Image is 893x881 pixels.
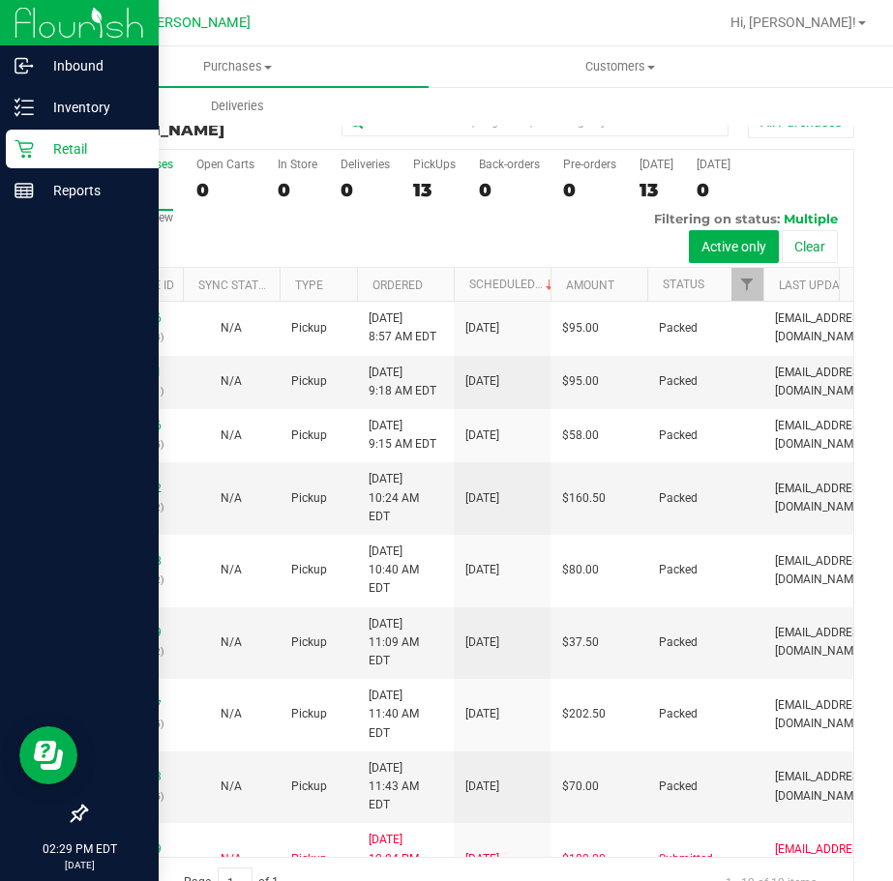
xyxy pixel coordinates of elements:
[479,158,540,171] div: Back-orders
[659,705,698,723] span: Packed
[221,321,242,335] span: Not Applicable
[430,58,810,75] span: Customers
[659,372,698,391] span: Packed
[413,158,456,171] div: PickUps
[782,230,838,263] button: Clear
[562,426,599,445] span: $58.00
[221,852,242,866] span: Not Applicable
[562,705,606,723] span: $202.50
[779,279,877,292] a: Last Updated By
[295,279,323,292] a: Type
[291,372,327,391] span: Pickup
[221,489,242,508] button: N/A
[562,850,606,868] span: $180.00
[562,561,599,579] span: $80.00
[15,181,34,200] inline-svg: Reports
[566,279,614,292] a: Amount
[144,15,251,31] span: [PERSON_NAME]
[291,633,327,652] span: Pickup
[291,778,327,796] span: Pickup
[221,374,242,388] span: Not Applicable
[196,179,254,201] div: 0
[221,561,242,579] button: N/A
[34,54,150,77] p: Inbound
[654,211,780,226] span: Filtering on status:
[221,705,242,723] button: N/A
[369,309,436,346] span: [DATE] 8:57 AM EDT
[9,840,150,858] p: 02:29 PM EDT
[369,543,442,599] span: [DATE] 10:40 AM EDT
[34,96,150,119] p: Inventory
[196,158,254,171] div: Open Carts
[369,615,442,671] span: [DATE] 11:09 AM EDT
[221,319,242,338] button: N/A
[221,563,242,576] span: Not Applicable
[291,426,327,445] span: Pickup
[221,633,242,652] button: N/A
[562,319,599,338] span: $95.00
[221,428,242,442] span: Not Applicable
[465,489,499,508] span: [DATE]
[465,633,499,652] span: [DATE]
[659,319,698,338] span: Packed
[730,15,856,30] span: Hi, [PERSON_NAME]!
[659,489,698,508] span: Packed
[34,137,150,161] p: Retail
[465,561,499,579] span: [DATE]
[15,98,34,117] inline-svg: Inventory
[469,278,557,291] a: Scheduled
[465,426,499,445] span: [DATE]
[479,179,540,201] div: 0
[9,858,150,872] p: [DATE]
[221,426,242,445] button: N/A
[221,778,242,796] button: N/A
[465,705,499,723] span: [DATE]
[291,489,327,508] span: Pickup
[659,850,713,868] span: Submitted
[563,179,616,201] div: 0
[562,633,599,652] span: $37.50
[659,778,698,796] span: Packed
[563,158,616,171] div: Pre-orders
[562,778,599,796] span: $70.00
[221,372,242,391] button: N/A
[341,179,390,201] div: 0
[221,635,242,649] span: Not Applicable
[221,491,242,505] span: Not Applicable
[46,86,429,127] a: Deliveries
[413,179,456,201] div: 13
[369,687,442,743] span: [DATE] 11:40 AM EDT
[291,319,327,338] span: Pickup
[689,230,779,263] button: Active only
[562,372,599,391] span: $95.00
[19,726,77,784] iframe: Resource center
[369,364,436,400] span: [DATE] 9:18 AM EDT
[659,561,698,579] span: Packed
[663,278,704,291] a: Status
[659,633,698,652] span: Packed
[278,158,317,171] div: In Store
[15,56,34,75] inline-svg: Inbound
[369,470,442,526] span: [DATE] 10:24 AM EDT
[369,417,436,454] span: [DATE] 9:15 AM EDT
[697,179,730,201] div: 0
[465,850,499,868] span: [DATE]
[291,561,327,579] span: Pickup
[372,279,423,292] a: Ordered
[562,489,606,508] span: $160.50
[465,372,499,391] span: [DATE]
[465,319,499,338] span: [DATE]
[697,158,730,171] div: [DATE]
[731,268,763,301] a: Filter
[640,179,673,201] div: 13
[429,46,811,87] a: Customers
[640,158,673,171] div: [DATE]
[659,426,698,445] span: Packed
[369,759,442,815] span: [DATE] 11:43 AM EDT
[465,778,499,796] span: [DATE]
[185,98,290,115] span: Deliveries
[291,850,327,868] span: Pickup
[784,211,838,226] span: Multiple
[15,139,34,159] inline-svg: Retail
[85,104,342,138] h3: Purchase Summary:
